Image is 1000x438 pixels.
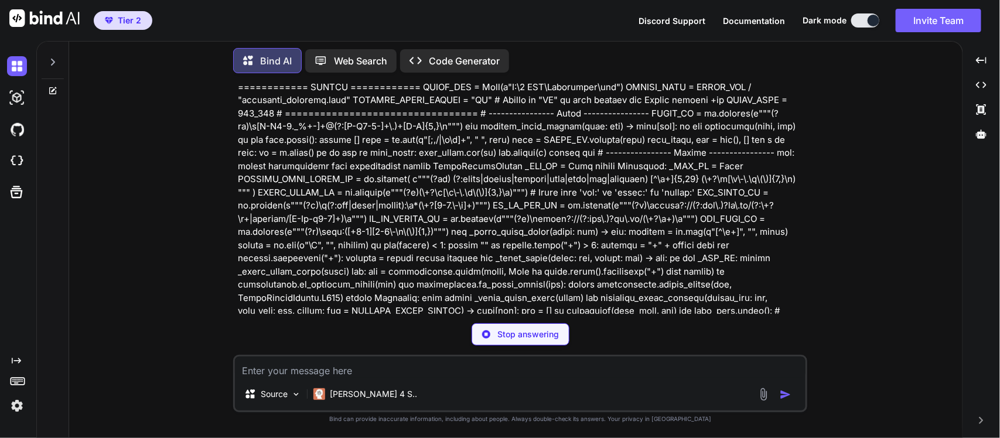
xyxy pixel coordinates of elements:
[497,328,559,340] p: Stop answering
[723,15,785,27] button: Documentation
[7,88,27,108] img: darkAi-studio
[7,151,27,171] img: cloudideIcon
[7,56,27,76] img: darkChat
[9,9,80,27] img: Bind AI
[94,11,152,30] button: premiumTier 2
[639,16,705,26] span: Discord Support
[118,15,141,26] span: Tier 2
[261,388,288,400] p: Source
[803,15,847,26] span: Dark mode
[330,388,417,400] p: [PERSON_NAME] 4 S..
[105,17,113,24] img: premium
[291,389,301,399] img: Pick Models
[260,54,292,68] p: Bind AI
[7,396,27,416] img: settings
[896,9,981,32] button: Invite Team
[757,388,770,401] img: attachment
[7,119,27,139] img: githubDark
[639,15,705,27] button: Discord Support
[334,54,387,68] p: Web Search
[233,415,807,423] p: Bind can provide inaccurate information, including about people. Always double-check its answers....
[313,388,325,400] img: Claude 4 Sonnet
[429,54,500,68] p: Code Generator
[723,16,785,26] span: Documentation
[780,389,791,401] img: icon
